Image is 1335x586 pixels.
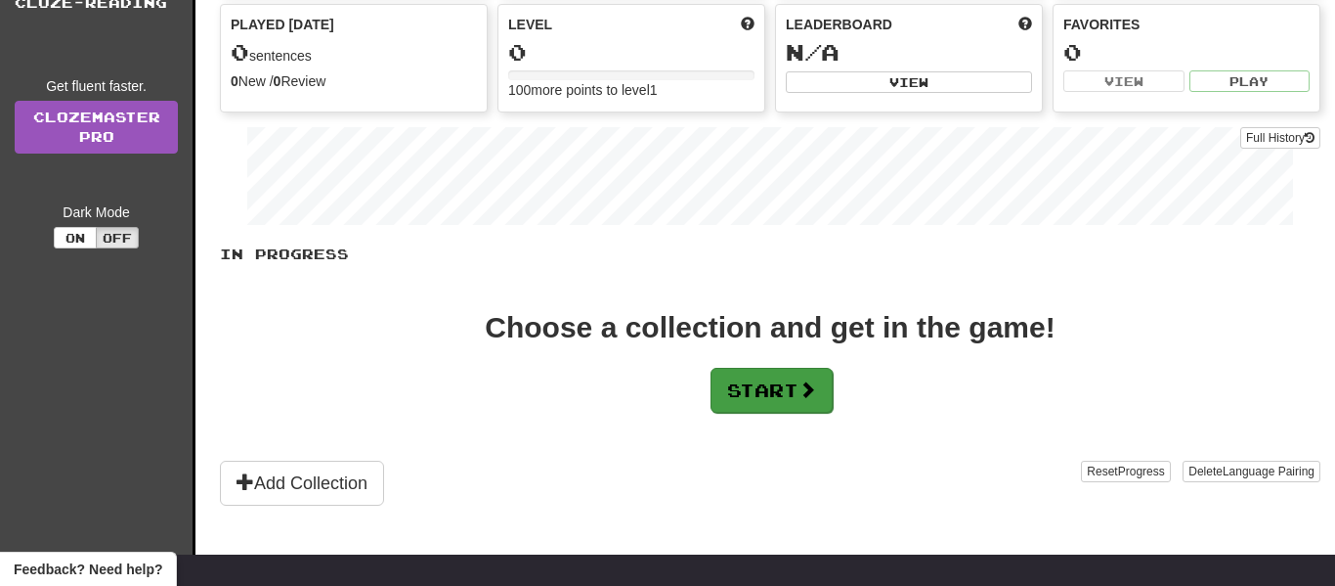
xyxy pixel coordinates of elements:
button: View [1063,70,1184,92]
p: In Progress [220,245,1320,264]
div: Get fluent faster. [15,76,178,96]
strong: 0 [231,73,238,89]
button: ResetProgress [1081,461,1170,482]
div: Dark Mode [15,203,178,222]
button: View [786,71,1032,93]
span: N/A [786,38,840,66]
div: 0 [1063,40,1310,65]
button: On [54,227,97,248]
div: Favorites [1063,15,1310,34]
span: This week in points, UTC [1018,15,1032,34]
span: Played [DATE] [231,15,334,34]
strong: 0 [274,73,281,89]
span: Score more points to level up [741,15,754,34]
a: ClozemasterPro [15,101,178,154]
button: Start [711,368,833,413]
span: Level [508,15,552,34]
div: 0 [508,40,754,65]
div: 100 more points to level 1 [508,80,754,100]
button: Add Collection [220,461,384,506]
span: Open feedback widget [14,560,162,579]
span: Progress [1118,465,1165,478]
span: Leaderboard [786,15,892,34]
button: Off [96,227,139,248]
div: Choose a collection and get in the game! [485,313,1055,342]
div: sentences [231,40,477,66]
button: Full History [1240,127,1320,149]
button: DeleteLanguage Pairing [1183,461,1320,482]
button: Play [1189,70,1311,92]
span: Language Pairing [1223,465,1314,478]
span: 0 [231,38,249,66]
div: New / Review [231,71,477,91]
